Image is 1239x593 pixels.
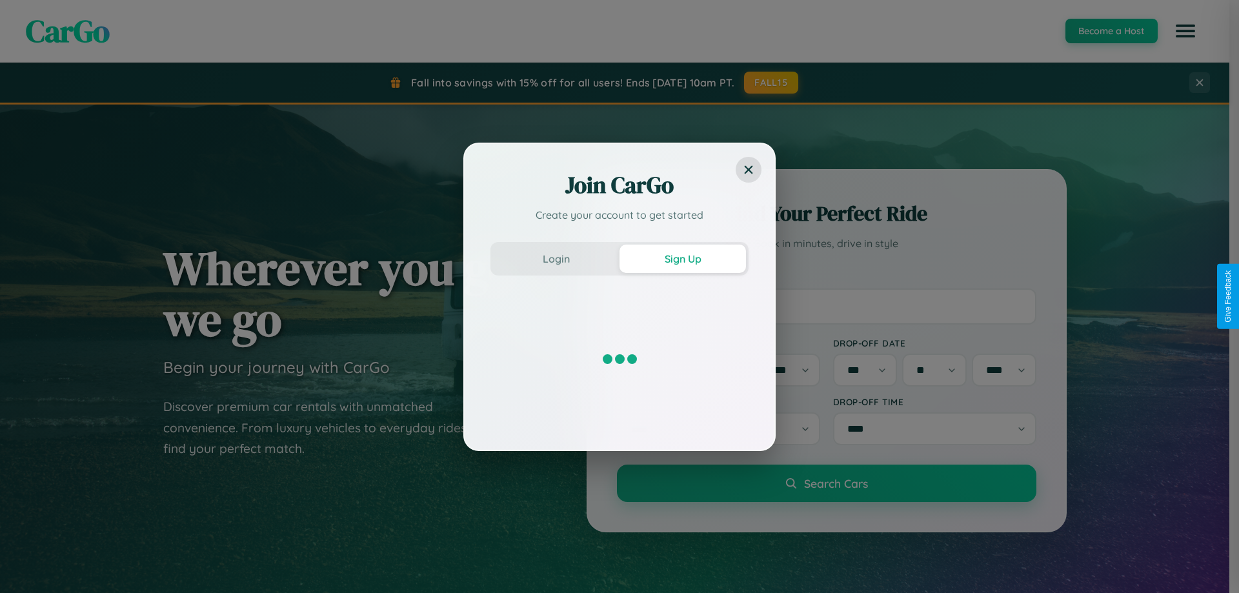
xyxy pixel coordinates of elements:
p: Create your account to get started [490,207,749,223]
h2: Join CarGo [490,170,749,201]
div: Give Feedback [1224,270,1233,323]
button: Sign Up [619,245,746,273]
iframe: Intercom live chat [13,549,44,580]
button: Login [493,245,619,273]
